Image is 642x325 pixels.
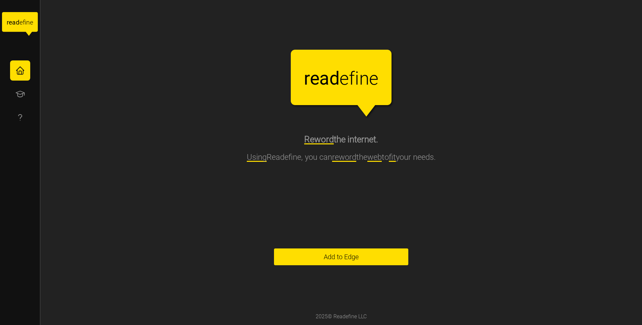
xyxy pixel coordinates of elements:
[329,68,339,89] tspan: d
[304,134,378,145] h2: the internet.
[30,18,33,26] tspan: e
[312,309,370,324] div: 2025 © Readefine LLC
[332,152,356,162] span: reword
[274,248,408,265] a: Add to Edge
[247,152,267,162] span: Using
[310,68,320,89] tspan: e
[25,18,26,26] tspan: i
[355,68,359,89] tspan: i
[324,253,342,260] span: Add to
[247,151,436,164] p: Readefine, you can the to your needs.
[7,18,9,26] tspan: r
[324,249,359,265] span: Edge
[359,68,369,89] tspan: n
[9,18,12,26] tspan: e
[339,68,349,89] tspan: e
[16,18,19,26] tspan: d
[19,18,23,26] tspan: e
[2,5,38,42] a: readefine
[304,134,334,144] span: Reword
[23,18,25,26] tspan: f
[367,152,382,162] span: web
[389,152,396,162] span: fit
[320,68,329,89] tspan: a
[369,68,378,89] tspan: e
[12,18,15,26] tspan: a
[27,18,30,26] tspan: n
[349,68,355,89] tspan: f
[304,68,310,89] tspan: r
